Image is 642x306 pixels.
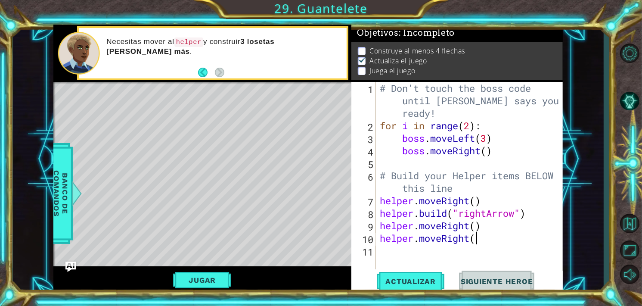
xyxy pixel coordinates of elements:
[353,171,376,196] div: 6
[353,121,376,133] div: 2
[370,56,427,66] p: Actualiza el juego
[353,208,376,221] div: 8
[617,43,642,64] button: Opciones del Nivel
[370,66,416,75] p: Juega el juego
[353,133,376,146] div: 3
[353,83,376,121] div: 1
[353,158,376,171] div: 5
[353,233,376,246] div: 10
[357,28,455,38] span: Objetivos
[452,277,542,286] span: Siguiente Heroe
[173,272,231,288] button: Jugar
[106,37,340,56] p: Necesitas mover al y construir .
[353,246,376,258] div: 11
[353,146,376,158] div: 4
[399,28,455,38] span: : Incompleto
[617,211,642,236] button: Volver al Mapa
[370,46,465,56] p: Construye al menos 4 flechas
[358,56,366,63] img: Check mark for checkbox
[65,262,76,272] button: Ask AI
[617,263,642,285] button: Silencio
[617,210,642,238] a: Volver al Mapa
[353,221,376,233] div: 9
[377,277,444,286] span: Actualizar
[353,196,376,208] div: 7
[617,91,642,112] button: Pista AI
[50,149,72,238] span: Banco de comandos
[198,68,215,77] button: Back
[377,271,444,292] button: Actualizar
[215,68,224,77] button: Next
[452,271,542,292] button: Siguiente Heroe
[617,240,642,261] button: Maximizar Navegador
[174,37,203,47] code: helper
